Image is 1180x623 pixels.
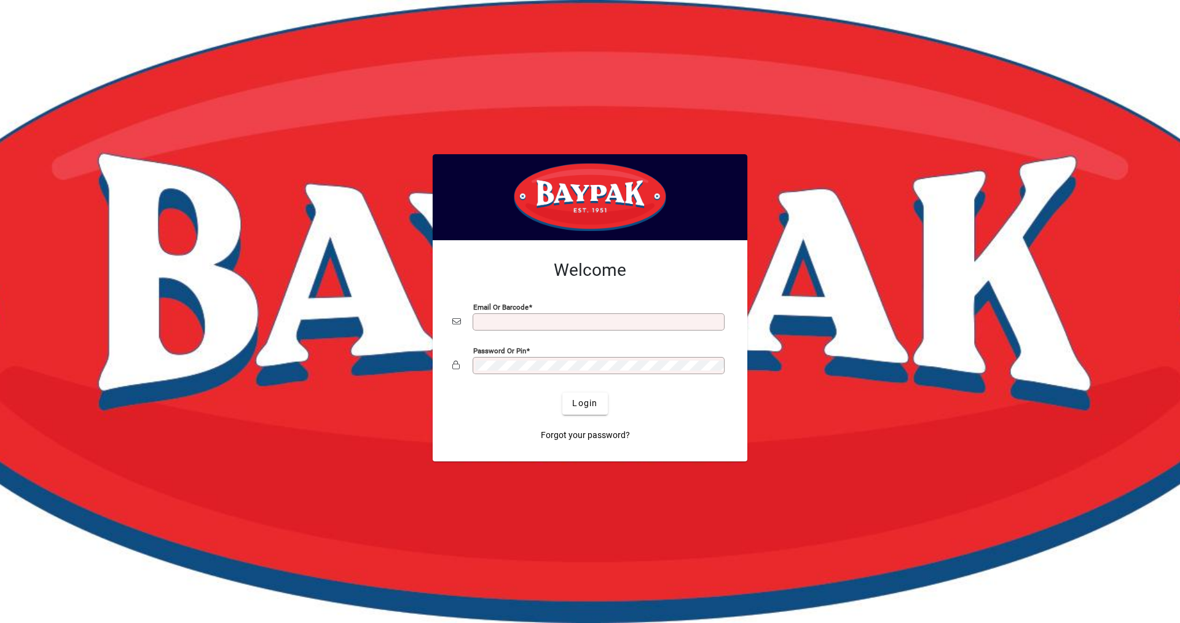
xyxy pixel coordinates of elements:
[572,397,597,410] span: Login
[473,302,529,311] mat-label: Email or Barcode
[452,260,728,281] h2: Welcome
[562,393,607,415] button: Login
[541,429,630,442] span: Forgot your password?
[536,425,635,447] a: Forgot your password?
[473,346,526,355] mat-label: Password or Pin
